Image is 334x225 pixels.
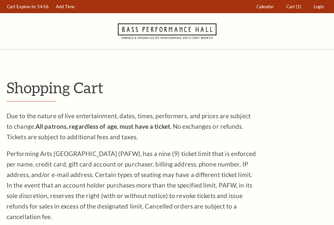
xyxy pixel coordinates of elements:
[256,4,274,9] span: Calendar
[314,4,324,9] span: Login
[7,79,327,96] p: Shopping Cart
[283,0,304,13] a: Cart (1)
[7,4,36,9] span: Cart Expires In:
[296,4,301,9] span: (1)
[254,0,277,13] a: Calendar
[35,123,170,130] strong: All patrons, regardless of age, must have a ticket
[37,4,49,9] span: 14:56
[7,112,251,141] span: Due to the nature of live entertainment, dates, times, performers, and prices are subject to chan...
[7,148,256,222] p: Performing Arts [GEOGRAPHIC_DATA] (PAFW), has a nine (9) ticket limit that is enforced per name, ...
[311,0,327,13] a: Login
[53,0,78,13] a: Add Time
[286,4,295,9] span: Cart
